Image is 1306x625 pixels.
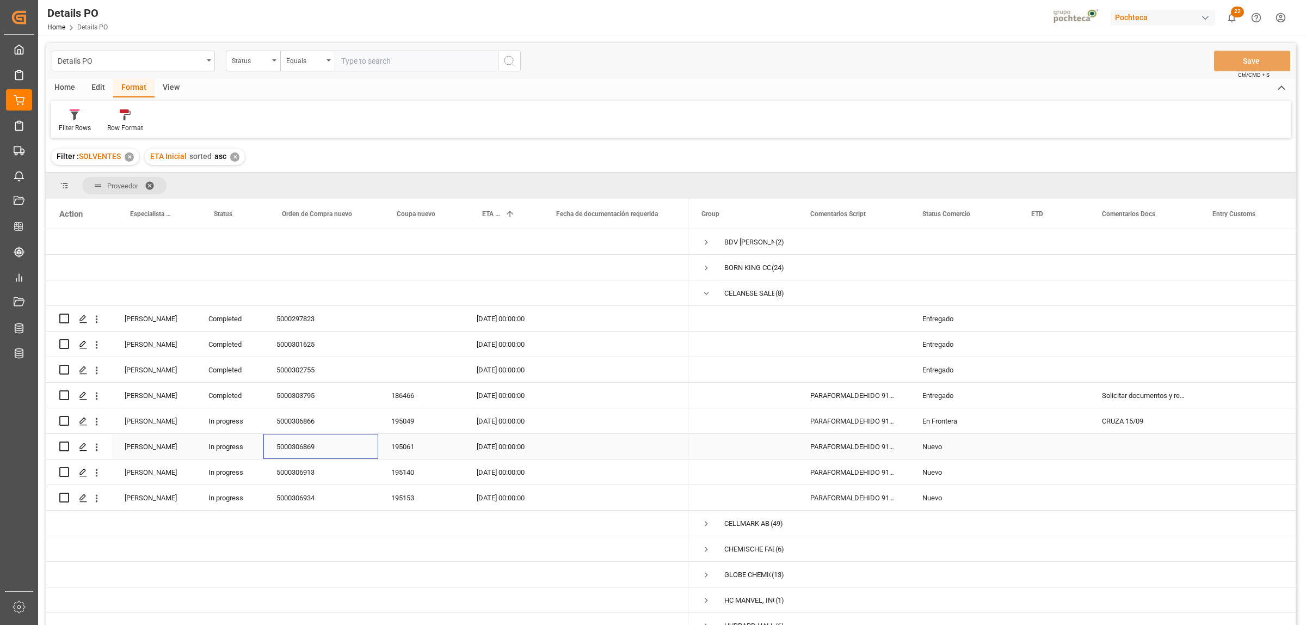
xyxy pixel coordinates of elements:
[112,383,195,408] div: [PERSON_NAME]
[724,562,771,587] div: GLOBE CHEMICALS GMBH
[724,281,774,306] div: CELANESE SALES US LTD
[79,152,121,161] span: SOLVENTES
[263,434,378,459] div: 5000306869
[464,459,538,485] div: [DATE] 00:00:00
[1212,210,1255,218] span: Entry Customs
[701,210,719,218] span: Group
[57,152,79,161] span: Filter :
[797,408,909,433] div: PARAFORMALDEHIDO 91% 25 KG SAC (22984)
[263,485,378,510] div: 5000306934
[922,332,1005,357] div: Entregado
[83,79,113,97] div: Edit
[378,485,464,510] div: 195153
[226,51,280,71] button: open menu
[113,79,155,97] div: Format
[47,23,65,31] a: Home
[112,357,195,382] div: [PERSON_NAME]
[130,210,173,218] span: Especialista Logístico
[1219,5,1244,30] button: show 22 new notifications
[724,230,774,255] div: BDV [PERSON_NAME] GMBH
[772,562,784,587] span: (13)
[922,409,1005,434] div: En Frontera
[775,230,784,255] span: (2)
[280,51,335,71] button: open menu
[112,485,195,510] div: [PERSON_NAME]
[1111,10,1215,26] div: Pochteca
[775,588,784,613] span: (1)
[58,53,203,67] div: Details PO
[195,357,263,382] div: Completed
[263,383,378,408] div: 5000303795
[922,307,1005,332] div: Entregado
[724,255,771,280] div: BORN KING COMPANY LIMITED
[230,152,239,162] div: ✕
[107,182,138,190] span: Proveedor
[46,79,83,97] div: Home
[52,51,215,71] button: open menu
[46,306,688,332] div: Press SPACE to select this row.
[46,562,688,587] div: Press SPACE to select this row.
[46,587,688,613] div: Press SPACE to select this row.
[378,408,464,433] div: 195049
[464,383,538,408] div: [DATE] 00:00:00
[112,459,195,485] div: [PERSON_NAME]
[195,306,263,331] div: Completed
[724,588,774,613] div: HC MANVEL, INC.
[195,485,263,510] div: In progress
[771,511,783,536] span: (49)
[155,79,188,97] div: View
[263,306,378,331] div: 5000297823
[47,5,108,21] div: Details PO
[195,459,263,485] div: In progress
[263,357,378,382] div: 5000302755
[1031,210,1043,218] span: ETD
[46,280,688,306] div: Press SPACE to select this row.
[775,537,784,562] span: (6)
[46,511,688,536] div: Press SPACE to select this row.
[775,281,784,306] span: (8)
[1111,7,1219,28] button: Pochteca
[46,357,688,383] div: Press SPACE to select this row.
[810,210,866,218] span: Comentarios Script
[797,383,909,408] div: PARAFORMALDEHIDO 91% 25KG SAC (22984)
[107,123,143,133] div: Row Format
[189,152,212,161] span: sorted
[1214,51,1290,71] button: Save
[464,306,538,331] div: [DATE] 00:00:00
[263,332,378,357] div: 5000301625
[59,123,91,133] div: Filter Rows
[464,485,538,510] div: [DATE] 00:00:00
[922,358,1005,383] div: Entregado
[59,209,83,219] div: Action
[797,459,909,485] div: PARAFORMALDEHIDO 91% 25 KG SAC (22984)
[112,408,195,433] div: [PERSON_NAME]
[214,210,232,218] span: Status
[46,434,688,459] div: Press SPACE to select this row.
[195,332,263,357] div: Completed
[263,408,378,433] div: 5000306866
[195,383,263,408] div: Completed
[378,459,464,485] div: 195140
[922,210,970,218] span: Status Comercio
[464,357,538,382] div: [DATE] 00:00:00
[498,51,521,71] button: search button
[397,210,435,218] span: Coupa nuevo
[1238,71,1270,79] span: Ctrl/CMD + S
[46,459,688,485] div: Press SPACE to select this row.
[464,408,538,433] div: [DATE] 00:00:00
[282,210,352,218] span: Orden de Compra nuevo
[125,152,134,162] div: ✕
[797,434,909,459] div: PARAFORMALDEHIDO 91% 25 KG SAC (22984)
[1050,8,1104,27] img: pochtecaImg.jpg_1689854062.jpg
[1244,5,1268,30] button: Help Center
[46,255,688,280] div: Press SPACE to select this row.
[46,332,688,357] div: Press SPACE to select this row.
[214,152,226,161] span: asc
[46,536,688,562] div: Press SPACE to select this row.
[922,434,1005,459] div: Nuevo
[335,51,498,71] input: Type to search
[1089,408,1199,433] div: CRUZA 15/09
[263,459,378,485] div: 5000306913
[1089,383,1199,408] div: Solicitar documentos y reportar, confirmar destino
[724,537,774,562] div: CHEMISCHE FABRIEK TRIADE BV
